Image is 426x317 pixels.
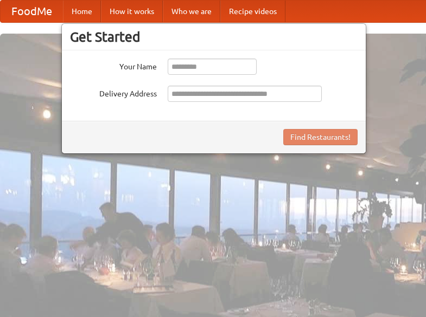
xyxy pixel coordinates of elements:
[70,86,157,99] label: Delivery Address
[70,59,157,72] label: Your Name
[283,129,358,145] button: Find Restaurants!
[70,29,358,45] h3: Get Started
[1,1,63,22] a: FoodMe
[163,1,220,22] a: Who we are
[220,1,285,22] a: Recipe videos
[63,1,101,22] a: Home
[101,1,163,22] a: How it works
